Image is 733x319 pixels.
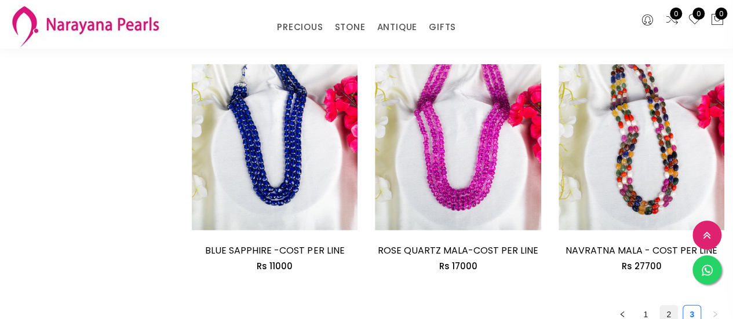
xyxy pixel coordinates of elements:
button: 0 [710,13,724,28]
a: 0 [688,13,702,28]
a: ROSE QUARTZ MALA-COST PER LINE [378,244,538,257]
span: Rs 17000 [439,260,477,272]
span: 0 [715,8,727,20]
span: right [712,311,719,318]
span: Rs 27700 [621,260,661,272]
a: 0 [665,13,679,28]
a: ANTIQUE [377,19,417,36]
span: left [619,311,626,318]
span: 0 [670,8,682,20]
span: Rs 11000 [257,260,293,272]
span: 0 [692,8,705,20]
a: PRECIOUS [277,19,323,36]
a: NAVRATNA MALA - COST PER LINE [566,244,717,257]
a: BLUE SAPPHIRE -COST PER LINE [205,244,344,257]
a: GIFTS [429,19,456,36]
a: STONE [334,19,365,36]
